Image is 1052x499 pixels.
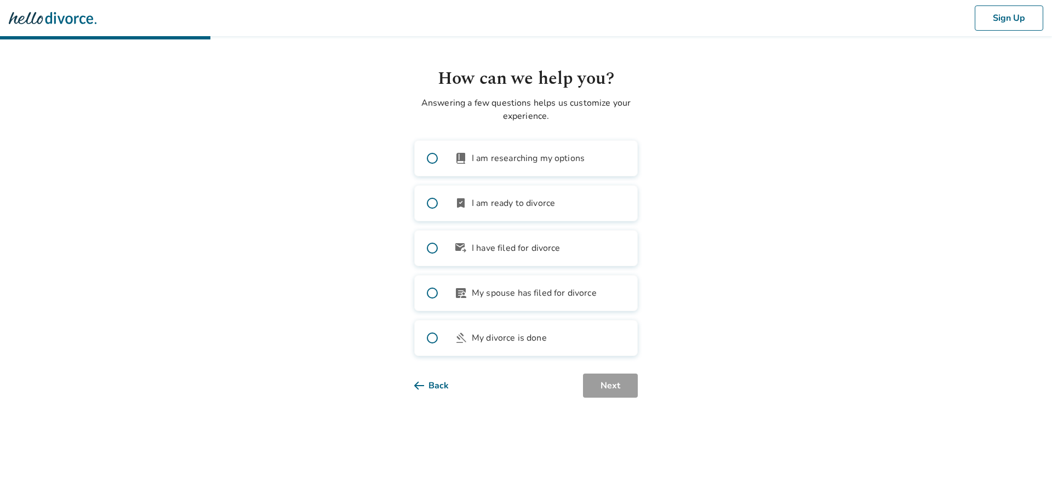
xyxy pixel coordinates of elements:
[975,5,1043,31] button: Sign Up
[997,446,1052,499] iframe: Chat Widget
[454,197,467,210] span: bookmark_check
[583,374,638,398] button: Next
[414,374,466,398] button: Back
[454,152,467,165] span: book_2
[472,197,555,210] span: I am ready to divorce
[472,242,561,255] span: I have filed for divorce
[472,331,547,345] span: My divorce is done
[414,66,638,92] h1: How can we help you?
[472,286,597,300] span: My spouse has filed for divorce
[414,96,638,123] p: Answering a few questions helps us customize your experience.
[472,152,585,165] span: I am researching my options
[454,242,467,255] span: outgoing_mail
[9,7,96,29] img: Hello Divorce Logo
[454,286,467,300] span: article_person
[454,331,467,345] span: gavel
